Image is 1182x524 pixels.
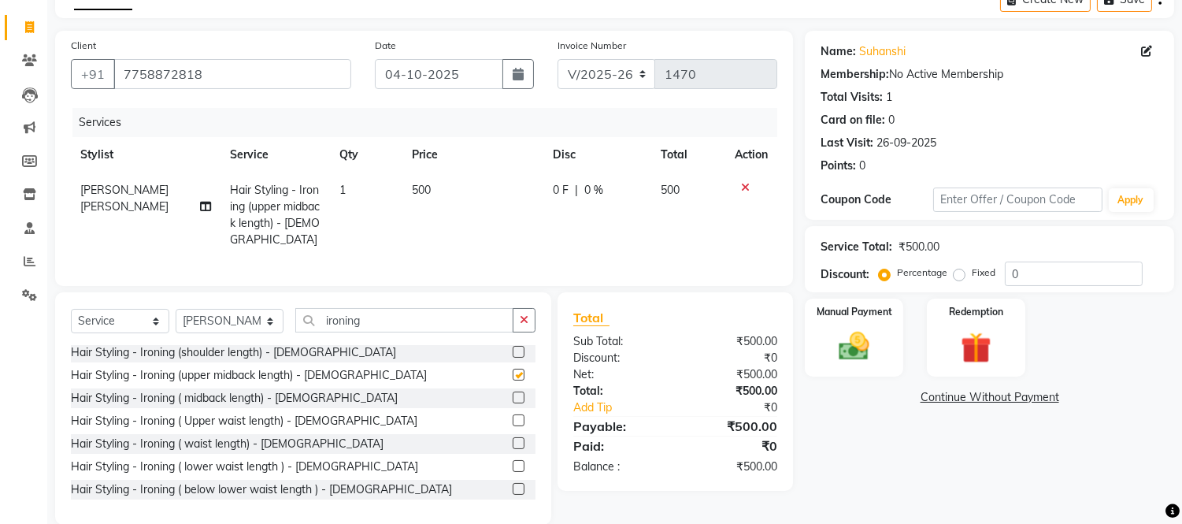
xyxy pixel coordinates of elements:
[899,239,939,255] div: ₹500.00
[71,459,418,475] div: Hair Styling - Ironing ( lower waist length ) - [DEMOGRAPHIC_DATA]
[71,367,427,384] div: Hair Styling - Ironing (upper midback length) - [DEMOGRAPHIC_DATA]
[897,266,947,280] label: Percentage
[584,182,603,199] span: 0 %
[949,305,1003,319] label: Redemption
[561,366,676,383] div: Net:
[231,183,321,247] span: Hair Styling - Ironing (upper midback length) - [DEMOGRAPHIC_DATA]
[71,344,396,361] div: Hair Styling - Ironing (shoulder length) - [DEMOGRAPHIC_DATA]
[821,135,873,151] div: Last Visit:
[886,89,892,106] div: 1
[71,413,417,429] div: Hair Styling - Ironing ( Upper waist length) - [DEMOGRAPHIC_DATA]
[558,39,626,53] label: Invoice Number
[821,112,885,128] div: Card on file:
[561,437,676,455] div: Paid:
[1109,188,1154,212] button: Apply
[951,329,1001,367] img: _gift.svg
[972,266,995,280] label: Fixed
[933,188,1102,212] input: Enter Offer / Coupon Code
[821,239,892,255] div: Service Total:
[573,310,610,326] span: Total
[821,158,856,174] div: Points:
[561,333,676,350] div: Sub Total:
[888,112,895,128] div: 0
[72,108,789,137] div: Services
[80,183,169,214] span: [PERSON_NAME] [PERSON_NAME]
[561,459,676,475] div: Balance :
[676,350,790,366] div: ₹0
[821,89,883,106] div: Total Visits:
[821,191,933,208] div: Coupon Code
[676,417,790,436] div: ₹500.00
[71,39,96,53] label: Client
[402,137,543,173] th: Price
[71,390,398,407] div: Hair Styling - Ironing ( midback length) - [DEMOGRAPHIC_DATA]
[561,400,695,416] a: Add Tip
[652,137,726,173] th: Total
[71,59,115,89] button: +91
[661,183,680,197] span: 500
[71,436,384,452] div: Hair Styling - Ironing ( waist length) - [DEMOGRAPHIC_DATA]
[553,182,569,199] span: 0 F
[676,333,790,350] div: ₹500.00
[876,135,936,151] div: 26-09-2025
[821,266,869,283] div: Discount:
[725,137,777,173] th: Action
[561,383,676,400] div: Total:
[330,137,402,173] th: Qty
[543,137,651,173] th: Disc
[339,183,346,197] span: 1
[375,39,396,53] label: Date
[808,389,1171,406] a: Continue Without Payment
[695,400,790,416] div: ₹0
[561,417,676,436] div: Payable:
[412,183,431,197] span: 500
[561,350,676,366] div: Discount:
[575,182,578,199] span: |
[859,158,865,174] div: 0
[821,66,1158,83] div: No Active Membership
[221,137,331,173] th: Service
[71,137,221,173] th: Stylist
[821,66,889,83] div: Membership:
[113,59,351,89] input: Search by Name/Mobile/Email/Code
[817,305,892,319] label: Manual Payment
[859,43,906,60] a: Suhanshi
[829,329,879,364] img: _cash.svg
[295,308,513,333] input: Search or Scan
[821,43,856,60] div: Name:
[71,481,452,498] div: Hair Styling - Ironing ( below lower waist length ) - [DEMOGRAPHIC_DATA]
[676,366,790,383] div: ₹500.00
[676,437,790,455] div: ₹0
[676,383,790,400] div: ₹500.00
[676,459,790,475] div: ₹500.00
